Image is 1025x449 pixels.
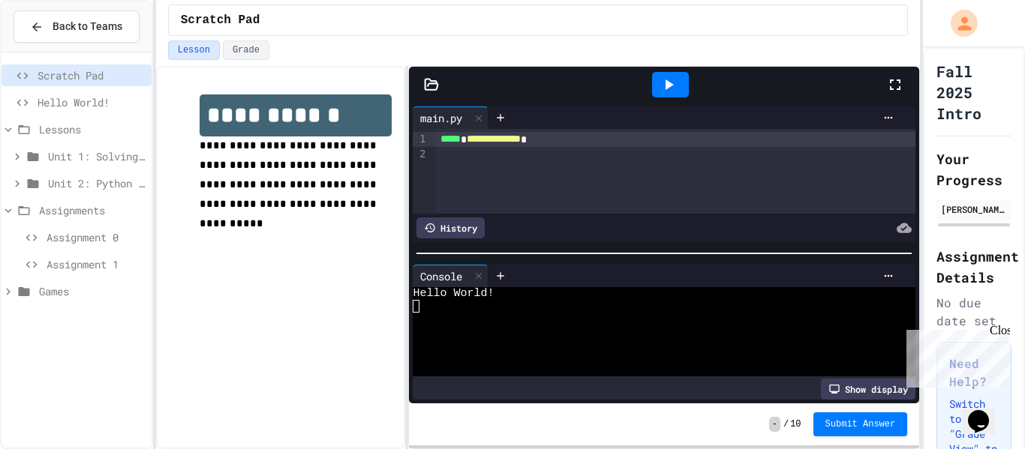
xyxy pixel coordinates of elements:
div: Chat with us now!Close [6,6,104,95]
span: Lessons [39,121,146,137]
button: Back to Teams [14,10,140,43]
span: Hello World! [413,287,494,300]
span: Hello World! [38,94,146,110]
span: Unit 1: Solving Problems in Computer Science [48,148,146,164]
span: 10 [790,418,801,430]
iframe: chat widget [962,389,1010,434]
h2: Assignment Details [936,246,1011,288]
span: / [783,418,789,430]
div: Console [413,268,470,284]
div: Show display [821,379,915,400]
div: [PERSON_NAME] [941,202,1007,216]
span: Assignment 0 [47,229,146,245]
div: Console [413,265,488,287]
div: main.py [413,110,470,126]
div: No due date set [936,294,1011,330]
h2: Your Progress [936,148,1011,190]
span: Assignment 1 [47,256,146,272]
span: Assignments [39,202,146,218]
span: Unit 2: Python Fundamentals [48,175,146,191]
button: Lesson [168,40,220,60]
iframe: chat widget [900,324,1010,388]
div: My Account [935,6,981,40]
span: Scratch Pad [181,11,260,29]
span: Games [39,283,146,299]
button: Submit Answer [813,412,908,436]
div: History [416,217,485,238]
div: main.py [413,106,488,129]
span: Back to Teams [53,19,122,34]
button: Grade [223,40,269,60]
div: 1 [413,132,428,147]
span: Scratch Pad [38,67,146,83]
span: Submit Answer [825,418,896,430]
div: 2 [413,147,428,162]
span: - [769,417,780,432]
h1: Fall 2025 Intro [936,61,1011,124]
